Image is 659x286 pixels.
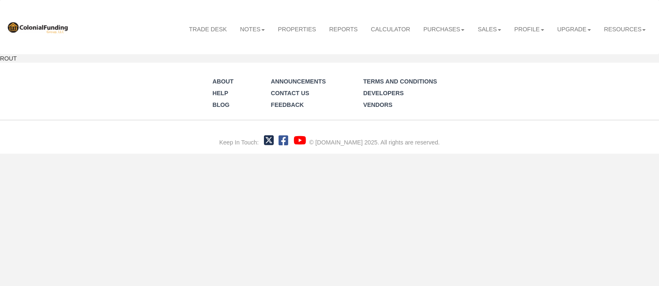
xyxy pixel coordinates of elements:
a: Feedback [271,101,304,108]
a: Contact Us [271,90,309,96]
div: Keep In Touch: [219,138,259,147]
a: Notes [233,19,271,40]
a: Vendors [363,101,393,108]
a: Blog [213,101,230,108]
a: About [213,78,233,85]
a: Purchases [417,19,471,40]
a: Profile [508,19,551,40]
a: Resources [597,19,652,40]
img: 569736 [7,21,68,34]
a: Upgrade [550,19,597,40]
a: Trade Desk [182,19,233,40]
a: Announcements [271,78,326,85]
a: Help [213,90,228,96]
a: Sales [471,19,508,40]
a: Terms and Conditions [363,78,437,85]
div: © [DOMAIN_NAME] 2025. All rights are reserved. [309,138,440,147]
a: Calculator [364,19,417,40]
a: Properties [271,19,323,40]
a: Developers [363,90,404,96]
a: Reports [322,19,364,40]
